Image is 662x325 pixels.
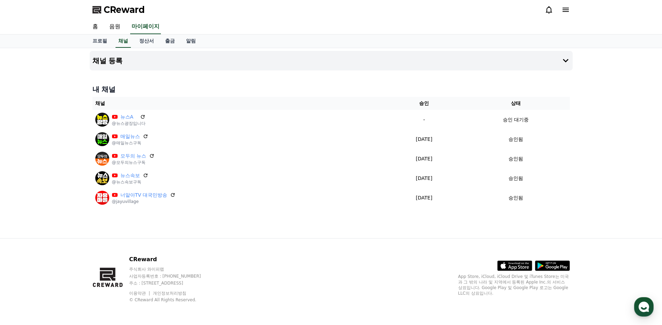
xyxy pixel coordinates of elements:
[508,194,523,202] p: 승인됨
[120,113,137,121] a: 뉴스A
[389,155,459,162] p: [DATE]
[95,171,109,185] img: 뉴스속보
[503,116,529,123] p: 승인 대기중
[153,291,186,296] a: 개인정보처리방침
[92,84,570,94] h4: 내 채널
[95,191,109,205] img: 너알아TV 대국민방송
[120,191,168,199] a: 너알아TV 대국민방송
[104,4,145,15] span: CReward
[112,121,146,126] p: @뉴스광장입니다
[90,51,573,70] button: 채널 등록
[104,20,126,34] a: 음원
[134,35,159,48] a: 정산서
[120,152,146,160] a: 모두의 뉴스
[129,266,214,272] p: 주식회사 와이피랩
[116,35,131,48] a: 채널
[129,297,214,303] p: © CReward All Rights Reserved.
[92,97,386,110] th: 채널
[120,133,140,140] a: 매일뉴스
[112,179,148,185] p: @뉴스속보구독
[112,160,155,165] p: @모두의뉴스구독
[95,113,109,127] img: 뉴스A
[112,199,176,204] p: @jayuvillage
[120,172,140,179] a: 뉴스속보
[389,116,459,123] p: -
[129,255,214,264] p: CReward
[95,152,109,166] img: 모두의 뉴스
[92,57,123,65] h4: 채널 등록
[92,4,145,15] a: CReward
[129,280,214,286] p: 주소 : [STREET_ADDRESS]
[458,274,570,296] p: App Store, iCloud, iCloud Drive 및 iTunes Store는 미국과 그 밖의 나라 및 지역에서 등록된 Apple Inc.의 서비스 상표입니다. Goo...
[130,20,161,34] a: 마이페이지
[87,20,104,34] a: 홈
[389,175,459,182] p: [DATE]
[95,132,109,146] img: 매일뉴스
[159,35,180,48] a: 출금
[129,273,214,279] p: 사업자등록번호 : [PHONE_NUMBER]
[112,140,148,146] p: @매일뉴스구독
[508,136,523,143] p: 승인됨
[129,291,151,296] a: 이용약관
[508,155,523,162] p: 승인됨
[87,35,113,48] a: 프로필
[389,136,459,143] p: [DATE]
[180,35,201,48] a: 알림
[389,194,459,202] p: [DATE]
[462,97,570,110] th: 상태
[508,175,523,182] p: 승인됨
[386,97,462,110] th: 승인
